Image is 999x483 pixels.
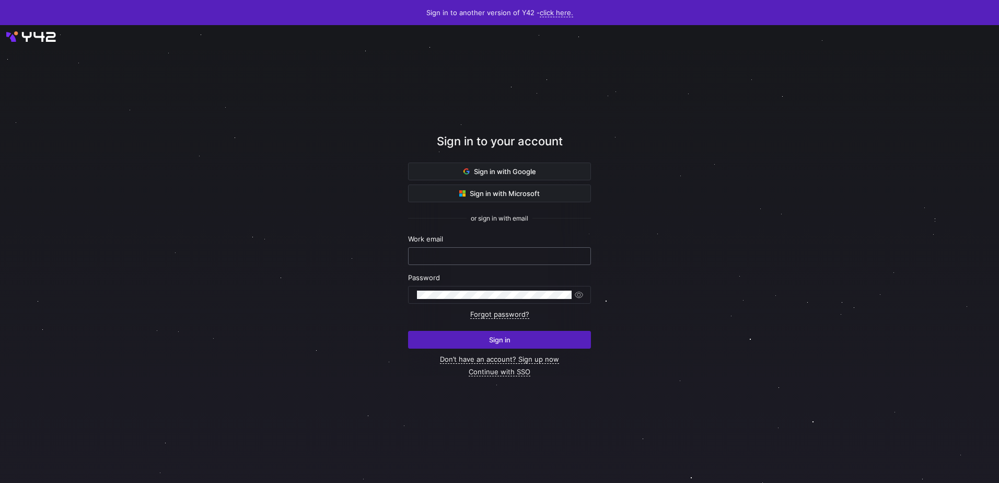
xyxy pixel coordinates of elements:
[408,235,443,243] span: Work email
[440,355,559,364] a: Don’t have an account? Sign up now
[469,367,530,376] a: Continue with SSO
[408,331,591,349] button: Sign in
[408,133,591,163] div: Sign in to your account
[408,163,591,180] button: Sign in with Google
[459,189,540,198] span: Sign in with Microsoft
[408,273,440,282] span: Password
[489,336,510,344] span: Sign in
[540,8,573,17] a: click here.
[463,167,536,176] span: Sign in with Google
[470,310,529,319] a: Forgot password?
[408,185,591,202] button: Sign in with Microsoft
[471,215,528,222] span: or sign in with email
